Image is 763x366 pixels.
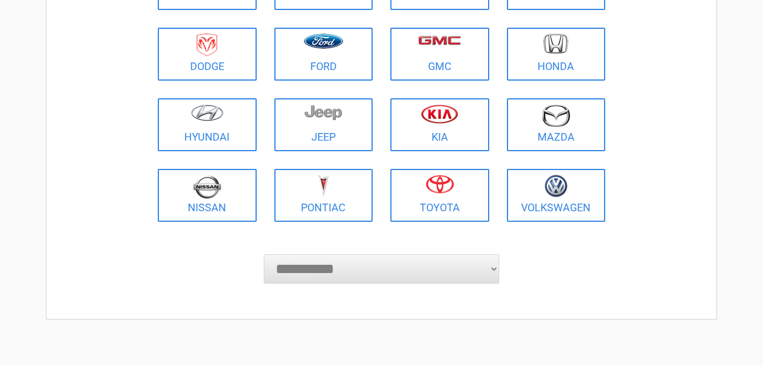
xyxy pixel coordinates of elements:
[507,98,606,151] a: Mazda
[158,98,257,151] a: Hyundai
[274,169,373,222] a: Pontiac
[158,28,257,81] a: Dodge
[197,34,217,56] img: dodge
[274,98,373,151] a: Jeep
[426,175,454,194] img: toyota
[543,34,568,54] img: honda
[304,34,343,49] img: ford
[507,28,606,81] a: Honda
[421,104,458,124] img: kia
[390,98,489,151] a: Kia
[418,35,461,45] img: gmc
[193,175,221,199] img: nissan
[390,28,489,81] a: GMC
[390,169,489,222] a: Toyota
[304,104,342,121] img: jeep
[158,169,257,222] a: Nissan
[507,169,606,222] a: Volkswagen
[274,28,373,81] a: Ford
[541,104,570,127] img: mazda
[191,104,224,121] img: hyundai
[545,175,568,198] img: volkswagen
[317,175,329,197] img: pontiac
